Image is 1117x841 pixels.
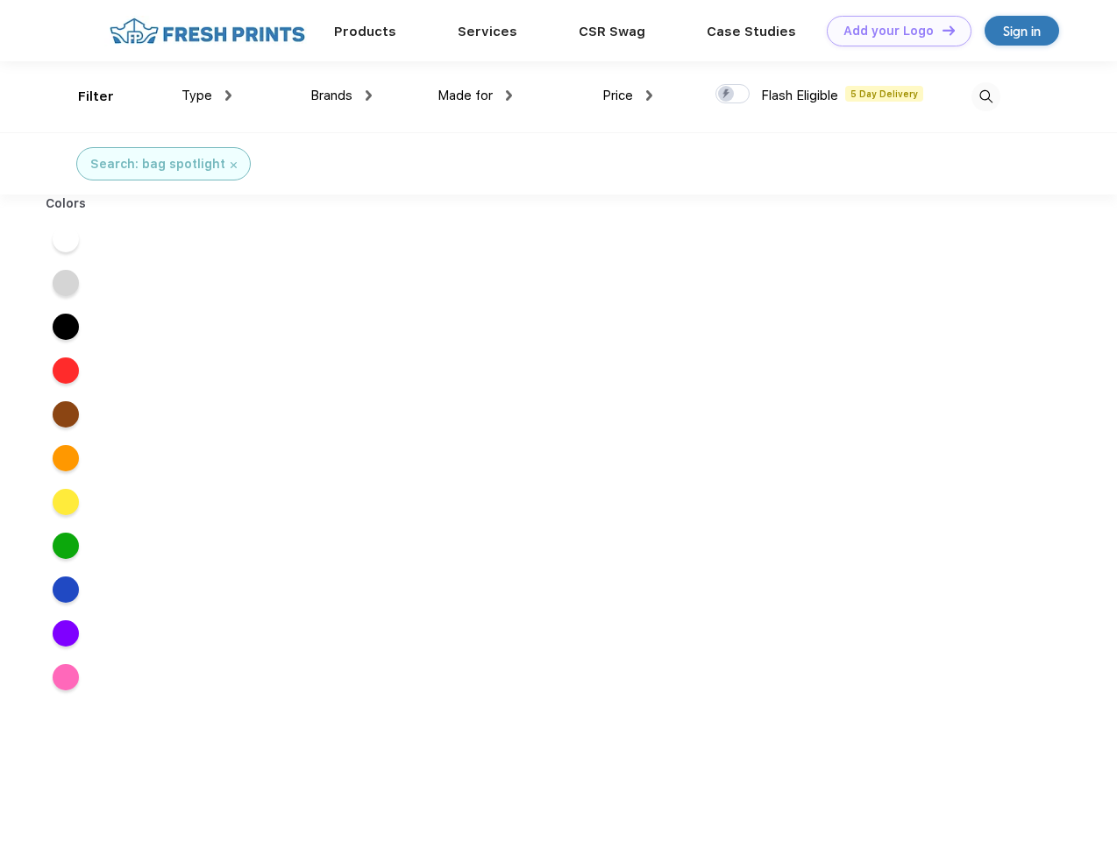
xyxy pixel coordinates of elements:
[334,24,396,39] a: Products
[90,155,225,173] div: Search: bag spotlight
[438,88,493,103] span: Made for
[231,162,237,168] img: filter_cancel.svg
[32,194,100,213] div: Colors
[225,90,231,101] img: dropdown.png
[366,90,372,101] img: dropdown.png
[104,16,310,46] img: fo%20logo%202.webp
[761,88,838,103] span: Flash Eligible
[78,87,114,107] div: Filter
[845,86,923,102] span: 5 Day Delivery
[943,25,955,35] img: DT
[1003,21,1041,41] div: Sign in
[181,88,212,103] span: Type
[985,16,1059,46] a: Sign in
[843,24,934,39] div: Add your Logo
[602,88,633,103] span: Price
[646,90,652,101] img: dropdown.png
[971,82,1000,111] img: desktop_search.svg
[506,90,512,101] img: dropdown.png
[310,88,352,103] span: Brands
